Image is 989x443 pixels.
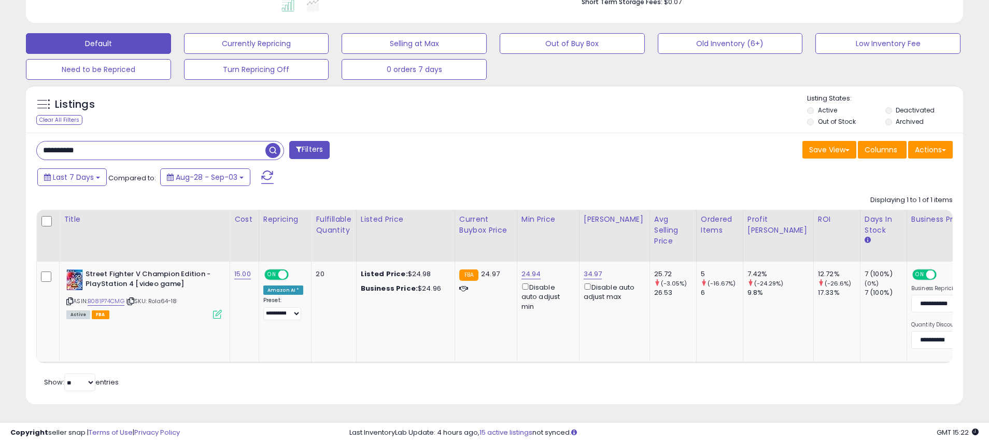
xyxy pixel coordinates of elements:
label: Active [818,106,837,115]
strong: Copyright [10,427,48,437]
b: Street Fighter V Champion Edition - PlayStation 4 [video game] [86,269,211,291]
div: Last InventoryLab Update: 4 hours ago, not synced. [349,428,979,438]
a: 34.97 [584,269,602,279]
div: [PERSON_NAME] [584,214,645,225]
span: All listings currently available for purchase on Amazon [66,310,90,319]
span: ON [913,270,926,279]
div: Clear All Filters [36,115,82,125]
div: Days In Stock [865,214,902,236]
small: FBA [459,269,478,281]
div: ROI [818,214,856,225]
div: Current Buybox Price [459,214,513,236]
a: 15 active listings [479,427,532,437]
span: Last 7 Days [53,172,94,182]
a: Privacy Policy [134,427,180,437]
div: Cost [234,214,255,225]
h5: Listings [55,97,95,112]
span: FBA [92,310,109,319]
span: Aug-28 - Sep-03 [176,172,237,182]
span: OFF [287,270,304,279]
div: 6 [701,288,743,297]
div: 7.42% [747,269,813,279]
img: 5141cb+GSAS._SL40_.jpg [66,269,83,290]
p: Listing States: [807,94,963,104]
button: Default [26,33,171,54]
button: 0 orders 7 days [342,59,487,80]
label: Archived [896,117,924,126]
a: B081P74CMG [88,297,124,306]
button: Columns [858,141,907,159]
div: 5 [701,269,743,279]
div: ASIN: [66,269,222,318]
div: Displaying 1 to 1 of 1 items [870,195,953,205]
div: seller snap | | [10,428,180,438]
button: Save View [802,141,856,159]
span: 2025-09-11 15:22 GMT [937,427,979,437]
label: Quantity Discount Strategy: [911,321,986,328]
label: Business Repricing Strategy: [911,285,986,292]
div: 9.8% [747,288,813,297]
b: Business Price: [361,283,418,293]
div: 26.53 [654,288,696,297]
div: 25.72 [654,269,696,279]
small: Days In Stock. [865,236,871,245]
div: Amazon AI * [263,285,304,295]
button: Aug-28 - Sep-03 [160,168,250,186]
button: Out of Buy Box [500,33,645,54]
span: OFF [935,270,952,279]
span: 24.97 [481,269,500,279]
div: Ordered Items [701,214,739,236]
div: Profit [PERSON_NAME] [747,214,809,236]
span: Show: entries [44,377,119,387]
a: Terms of Use [89,427,133,437]
span: | SKU: Rola64-18 [126,297,177,305]
a: 24.94 [521,269,541,279]
button: Filters [289,141,330,159]
button: Last 7 Days [37,168,107,186]
div: 17.33% [818,288,860,297]
div: Min Price [521,214,575,225]
button: Low Inventory Fee [815,33,960,54]
div: 20 [316,269,348,279]
div: Preset: [263,297,304,320]
small: (-3.05%) [661,279,687,288]
button: Turn Repricing Off [184,59,329,80]
button: Need to be Repriced [26,59,171,80]
div: Avg Selling Price [654,214,692,247]
label: Out of Stock [818,117,856,126]
span: ON [265,270,278,279]
div: 7 (100%) [865,269,907,279]
div: Listed Price [361,214,450,225]
div: Disable auto adjust max [584,281,642,302]
div: Title [64,214,225,225]
button: Currently Repricing [184,33,329,54]
small: (-16.67%) [708,279,736,288]
small: (0%) [865,279,879,288]
div: $24.96 [361,284,447,293]
b: Listed Price: [361,269,408,279]
button: Actions [908,141,953,159]
small: (-26.6%) [825,279,851,288]
button: Selling at Max [342,33,487,54]
span: Columns [865,145,897,155]
small: (-24.29%) [754,279,783,288]
label: Deactivated [896,106,935,115]
div: 12.72% [818,269,860,279]
span: Compared to: [108,173,156,183]
button: Old Inventory (6+) [658,33,803,54]
div: Repricing [263,214,307,225]
div: $24.98 [361,269,447,279]
a: 15.00 [234,269,251,279]
div: 7 (100%) [865,288,907,297]
div: Disable auto adjust min [521,281,571,311]
div: Fulfillable Quantity [316,214,351,236]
